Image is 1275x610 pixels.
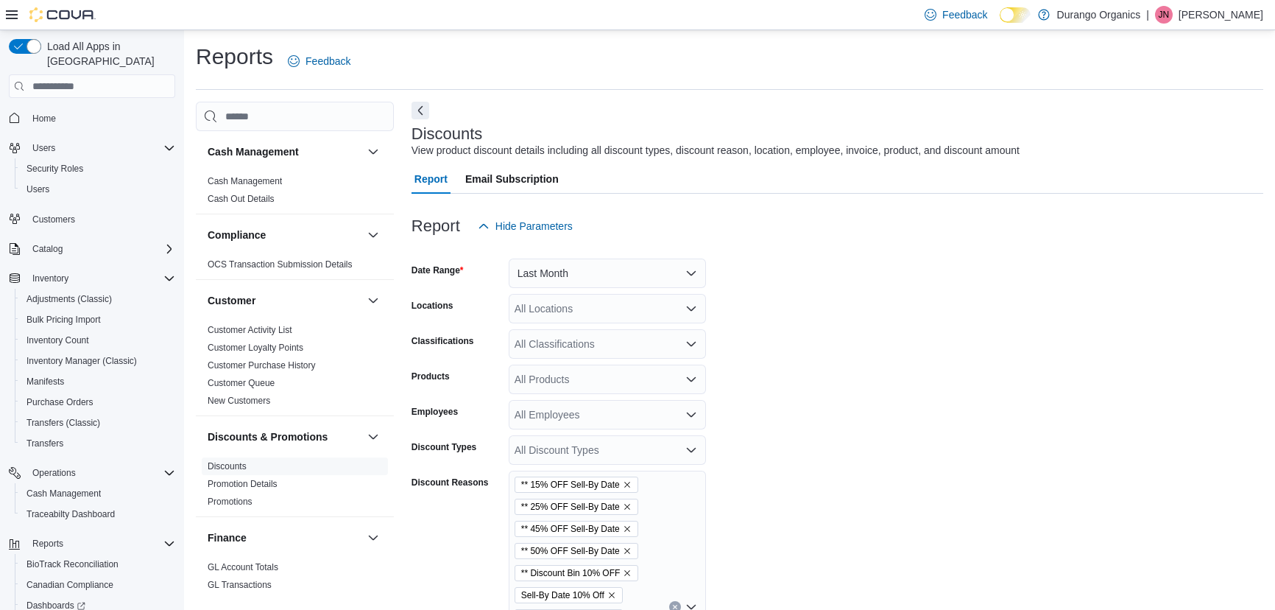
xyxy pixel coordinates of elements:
[208,325,292,335] a: Customer Activity List
[208,144,299,159] h3: Cash Management
[21,485,107,502] a: Cash Management
[21,414,106,432] a: Transfers (Classic)
[521,566,621,581] span: ** Discount Bin 10% OFF
[1179,6,1263,24] p: [PERSON_NAME]
[623,569,632,578] button: Remove ** Discount Bin 10% OFF from selection in this group
[412,335,474,347] label: Classifications
[208,194,275,204] a: Cash Out Details
[208,342,303,354] span: Customer Loyalty Points
[208,396,270,406] a: New Customers
[21,435,175,452] span: Transfers
[15,330,181,351] button: Inventory Count
[208,324,292,336] span: Customer Activity List
[208,478,278,490] span: Promotion Details
[196,321,394,416] div: Customer
[685,444,697,456] button: Open list of options
[208,360,316,371] span: Customer Purchase History
[21,555,175,573] span: BioTrack Reconciliation
[15,351,181,371] button: Inventory Manager (Classic)
[623,480,632,489] button: Remove ** 15% OFF Sell-By Date from selection in this group
[364,226,382,244] button: Compliance
[208,530,247,545] h3: Finance
[412,264,464,276] label: Date Range
[412,441,476,453] label: Discount Types
[3,239,181,259] button: Catalog
[21,332,95,349] a: Inventory Count
[685,338,697,350] button: Open list of options
[208,561,278,573] span: GL Account Totals
[364,428,382,446] button: Discounts & Promotions
[32,467,76,479] span: Operations
[515,565,639,581] span: ** Discount Bin 10% OFF
[521,477,620,492] span: ** 15% OFF Sell-By Date
[521,588,604,603] span: Sell-By Date 10% Off
[15,413,181,433] button: Transfers (Classic)
[208,530,361,545] button: Finance
[208,360,316,371] a: Customer Purchase History
[15,504,181,525] button: Traceabilty Dashboard
[27,355,137,367] span: Inventory Manager (Classic)
[27,464,175,482] span: Operations
[521,522,620,536] span: ** 45% OFF Sell-By Date
[3,533,181,554] button: Reports
[27,240,175,258] span: Catalog
[196,558,394,600] div: Finance
[196,458,394,516] div: Discounts & Promotions
[27,396,93,408] span: Purchase Orders
[27,417,100,429] span: Transfers (Classic)
[208,497,252,507] a: Promotions
[3,138,181,158] button: Users
[32,214,75,225] span: Customers
[21,180,55,198] a: Users
[208,430,361,444] button: Discounts & Promotions
[942,7,987,22] span: Feedback
[208,193,275,205] span: Cash Out Details
[196,172,394,214] div: Cash Management
[208,430,328,444] h3: Discounts & Promotions
[21,485,175,502] span: Cash Management
[412,477,489,488] label: Discount Reasons
[27,139,175,157] span: Users
[196,42,273,71] h1: Reports
[27,110,62,127] a: Home
[208,378,275,388] a: Customer Queue
[208,562,278,572] a: GL Account Totals
[27,270,74,287] button: Inventory
[412,125,483,143] h3: Discounts
[27,240,68,258] button: Catalog
[32,273,68,284] span: Inventory
[521,499,620,514] span: ** 25% OFF Sell-By Date
[15,179,181,200] button: Users
[27,535,69,553] button: Reports
[3,208,181,230] button: Customers
[32,538,63,550] span: Reports
[412,143,1020,158] div: View product discount details including all discount types, discount reason, location, employee, ...
[607,591,616,600] button: Remove Sell-By Date 10% Off from selection in this group
[27,535,175,553] span: Reports
[412,102,429,119] button: Next
[208,580,272,590] a: GL Transactions
[21,332,175,349] span: Inventory Count
[412,406,458,418] label: Employees
[15,483,181,504] button: Cash Management
[1000,7,1031,23] input: Dark Mode
[282,46,356,76] a: Feedback
[21,505,121,523] a: Traceabilty Dashboard
[27,163,83,175] span: Security Roles
[685,409,697,421] button: Open list of options
[29,7,96,22] img: Cova
[208,293,255,308] h3: Customer
[472,211,579,241] button: Hide Parameters
[21,311,107,329] a: Bulk Pricing Import
[414,164,448,194] span: Report
[21,160,175,178] span: Security Roles
[495,219,573,234] span: Hide Parameters
[21,555,124,573] a: BioTrack Reconciliation
[515,543,638,559] span: ** 50% OFF Sell-By Date
[21,373,175,390] span: Manifests
[15,392,181,413] button: Purchase Orders
[27,210,175,228] span: Customers
[21,414,175,432] span: Transfers (Classic)
[515,499,638,515] span: ** 25% OFF Sell-By Date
